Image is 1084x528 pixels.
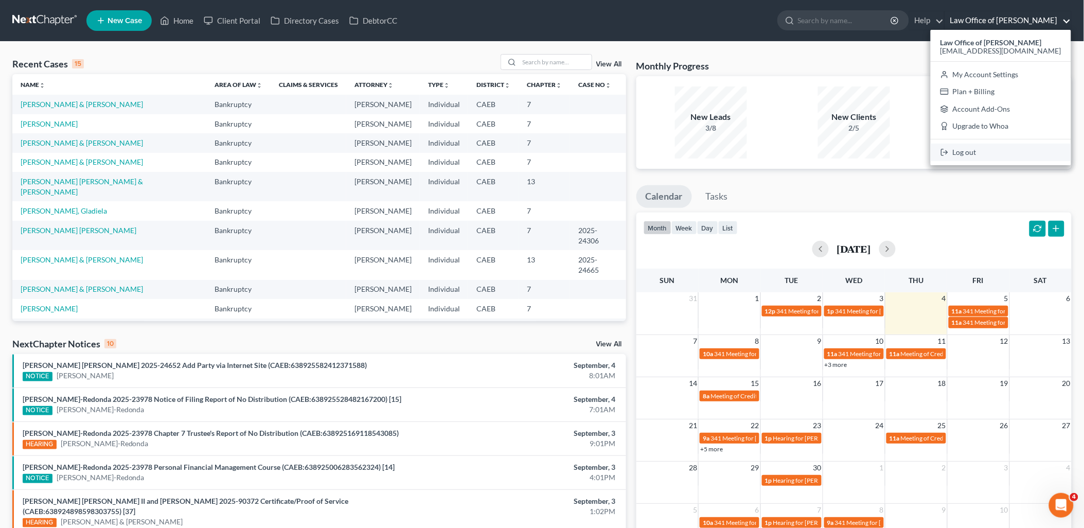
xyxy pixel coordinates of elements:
[1065,462,1072,474] span: 4
[697,221,718,235] button: day
[1070,493,1078,501] span: 4
[931,66,1071,83] a: My Account Settings
[23,440,57,449] div: HEARING
[703,434,709,442] span: 9a
[570,250,626,279] td: 2025-24665
[827,519,834,526] span: 9a
[1034,276,1047,285] span: Sat
[937,335,947,347] span: 11
[718,221,738,235] button: list
[443,82,450,89] i: unfold_more
[1061,335,1072,347] span: 13
[23,361,367,369] a: [PERSON_NAME] [PERSON_NAME] 2025-24652 Add Party via Internet Site (CAEB:638925582412371588)
[937,377,947,390] span: 18
[999,377,1009,390] span: 19
[931,118,1071,135] a: Upgrade to Whoa
[215,81,262,89] a: Area of Lawunfold_more
[61,438,149,449] a: [PERSON_NAME]-Redonda
[206,280,271,299] td: Bankruptcy
[23,474,52,483] div: NOTICE
[688,419,698,432] span: 21
[23,372,52,381] div: NOTICE
[750,462,760,474] span: 29
[901,434,1070,442] span: Meeting of Creditors for [PERSON_NAME] & [PERSON_NAME]
[155,11,199,30] a: Home
[420,221,468,250] td: Individual
[765,519,772,526] span: 1p
[206,114,271,133] td: Bankruptcy
[519,133,570,152] td: 7
[468,299,519,318] td: CAEB
[931,144,1071,161] a: Log out
[890,350,900,358] span: 11a
[812,377,823,390] span: 16
[879,462,885,474] span: 1
[519,201,570,220] td: 7
[256,82,262,89] i: unfold_more
[675,111,747,123] div: New Leads
[875,377,885,390] span: 17
[21,119,78,128] a: [PERSON_NAME]
[931,100,1071,118] a: Account Add-Ons
[519,280,570,299] td: 7
[468,250,519,279] td: CAEB
[387,82,394,89] i: unfold_more
[346,133,420,152] td: [PERSON_NAME]
[931,30,1071,165] div: Law Office of [PERSON_NAME]
[773,519,908,526] span: Hearing for [PERSON_NAME] & [PERSON_NAME]
[420,280,468,299] td: Individual
[1065,292,1072,305] span: 6
[265,11,344,30] a: Directory Cases
[468,133,519,152] td: CAEB
[425,496,616,506] div: September, 3
[688,377,698,390] span: 14
[425,462,616,472] div: September, 3
[644,221,671,235] button: month
[519,114,570,133] td: 7
[999,504,1009,516] span: 10
[21,157,143,166] a: [PERSON_NAME] & [PERSON_NAME]
[750,419,760,432] span: 22
[941,504,947,516] span: 9
[837,243,871,254] h2: [DATE]
[940,38,1042,47] strong: Law Office of [PERSON_NAME]
[12,58,84,70] div: Recent Cases
[12,338,116,350] div: NextChapter Notices
[816,335,823,347] span: 9
[23,406,52,415] div: NOTICE
[420,299,468,318] td: Individual
[425,404,616,415] div: 7:01AM
[963,319,1056,326] span: 341 Meeting for [PERSON_NAME]
[940,46,1061,55] span: [EMAIL_ADDRESS][DOMAIN_NAME]
[21,285,143,293] a: [PERSON_NAME] & [PERSON_NAME]
[23,429,399,437] a: [PERSON_NAME]-Redonda 2025-23978 Chapter 7 Trustee's Report of No Distribution (CAEB:638925169118...
[420,319,468,338] td: Individual
[596,61,622,68] a: View All
[420,114,468,133] td: Individual
[23,463,395,471] a: [PERSON_NAME]-Redonda 2025-23978 Personal Financial Management Course (CAEB:638925006283562324) [14]
[72,59,84,68] div: 15
[941,292,947,305] span: 4
[818,111,890,123] div: New Clients
[206,299,271,318] td: Bankruptcy
[836,307,990,315] span: 341 Meeting for [PERSON_NAME][GEOGRAPHIC_DATA]
[468,319,519,338] td: CAEB
[765,477,772,484] span: 1p
[785,276,798,285] span: Tue
[675,123,747,133] div: 3/8
[468,114,519,133] td: CAEB
[206,172,271,201] td: Bankruptcy
[468,153,519,172] td: CAEB
[346,114,420,133] td: [PERSON_NAME]
[21,81,45,89] a: Nameunfold_more
[945,11,1071,30] a: Law Office of [PERSON_NAME]
[206,133,271,152] td: Bankruptcy
[61,517,183,527] a: [PERSON_NAME] & [PERSON_NAME]
[754,292,760,305] span: 1
[271,74,346,95] th: Claims & Services
[346,280,420,299] td: [PERSON_NAME]
[1061,377,1072,390] span: 20
[199,11,265,30] a: Client Portal
[818,123,890,133] div: 2/5
[812,419,823,432] span: 23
